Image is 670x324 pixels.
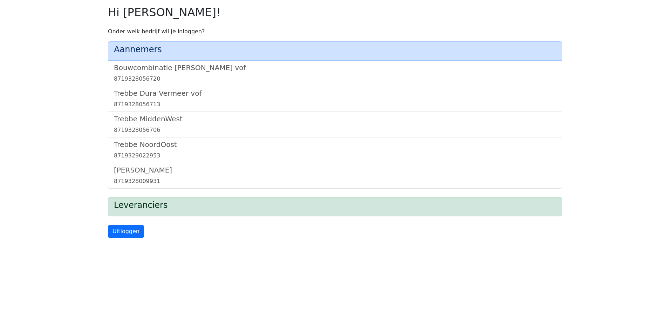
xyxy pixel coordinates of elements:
[114,200,556,210] h4: Leveranciers
[114,75,556,83] div: 8719328056720
[108,27,562,36] p: Onder welk bedrijf wil je inloggen?
[114,45,556,55] h4: Aannemers
[114,115,556,123] h5: Trebbe MiddenWest
[114,63,556,83] a: Bouwcombinatie [PERSON_NAME] vof8719328056720
[114,89,556,97] h5: Trebbe Dura Vermeer vof
[114,177,556,185] div: 8719328009931
[114,151,556,160] div: 8719329022953
[114,140,556,160] a: Trebbe NoordOost8719329022953
[114,115,556,134] a: Trebbe MiddenWest8719328056706
[114,100,556,109] div: 8719328056713
[114,126,556,134] div: 8719328056706
[114,89,556,109] a: Trebbe Dura Vermeer vof8719328056713
[114,166,556,174] h5: [PERSON_NAME]
[108,6,562,19] h2: Hi [PERSON_NAME]!
[108,225,144,238] a: Uitloggen
[114,63,556,72] h5: Bouwcombinatie [PERSON_NAME] vof
[114,166,556,185] a: [PERSON_NAME]8719328009931
[114,140,556,149] h5: Trebbe NoordOost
